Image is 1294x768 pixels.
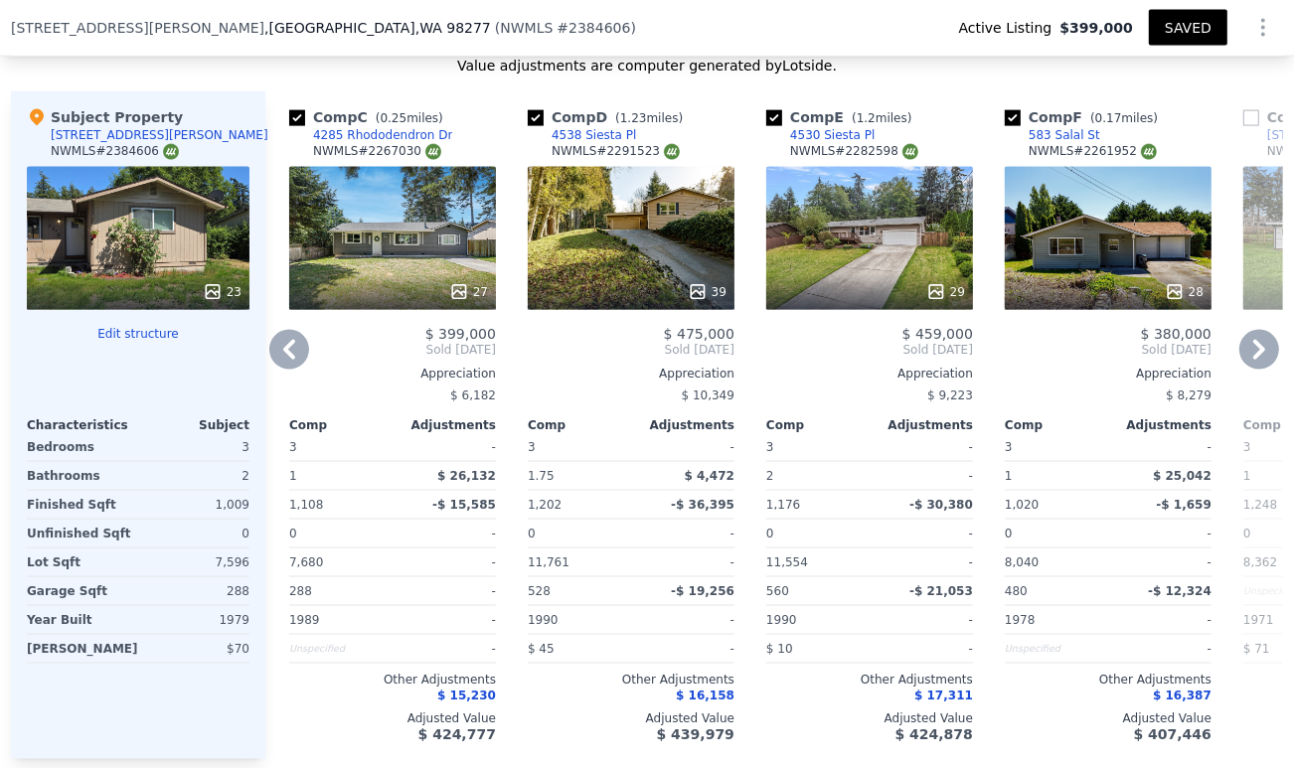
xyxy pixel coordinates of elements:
div: Unspecified [1005,635,1104,663]
span: $ 424,878 [895,727,973,743]
div: - [635,606,734,634]
span: $ 4,472 [685,469,734,483]
span: [STREET_ADDRESS][PERSON_NAME] [11,18,264,38]
div: 1979 [142,606,249,634]
span: 1.2 [857,111,876,125]
div: Adjusted Value [528,711,734,727]
span: $ 10 [766,642,793,656]
div: Bathrooms [27,462,134,490]
span: NWMLS [500,20,553,36]
div: 29 [926,282,965,302]
div: 28 [1165,282,1204,302]
span: ( miles) [1082,111,1166,125]
div: Adjustments [393,417,496,433]
button: Show Options [1243,8,1283,48]
span: 3 [1005,440,1013,454]
div: Appreciation [766,366,973,382]
div: Adjustments [1108,417,1212,433]
div: [PERSON_NAME] [27,635,138,663]
div: - [635,635,734,663]
div: 583 Salal St [1029,127,1100,143]
div: - [635,433,734,461]
div: Other Adjustments [766,672,973,688]
div: - [874,635,973,663]
div: NWMLS # 2267030 [313,143,441,160]
div: Comp C [289,107,451,127]
div: - [635,520,734,547]
span: $ 9,223 [927,388,973,402]
span: 1,108 [289,498,323,512]
div: - [1112,433,1212,461]
div: - [397,577,496,605]
div: 1978 [1005,606,1104,634]
a: 583 Salal St [1005,127,1100,143]
div: 1.75 [528,462,627,490]
div: - [874,520,973,547]
span: 0 [289,527,297,540]
div: - [397,548,496,576]
span: $ 71 [1243,642,1270,656]
div: 4285 Rhododendron Dr [313,127,452,143]
div: Comp [766,417,870,433]
span: -$ 1,659 [1157,498,1212,512]
span: -$ 15,585 [432,498,496,512]
span: , [GEOGRAPHIC_DATA] [264,18,491,38]
span: 3 [1243,440,1251,454]
span: $ 424,777 [418,727,496,743]
span: 0 [1243,527,1251,540]
div: ( ) [495,18,636,38]
div: 1990 [528,606,627,634]
div: - [874,462,973,490]
div: Comp E [766,107,920,127]
span: -$ 19,256 [671,584,734,598]
div: Lot Sqft [27,548,134,576]
img: NWMLS Logo [902,144,918,160]
span: Sold [DATE] [528,342,734,358]
div: Characteristics [27,417,138,433]
div: Bedrooms [27,433,134,461]
div: 39 [688,282,727,302]
div: 0 [142,520,249,547]
span: $ 25,042 [1153,469,1212,483]
div: 27 [449,282,488,302]
div: Adjustments [631,417,734,433]
span: 0.17 [1095,111,1122,125]
img: NWMLS Logo [1141,144,1157,160]
a: 4530 Siesta Pl [766,127,875,143]
a: 4285 Rhododendron Dr [289,127,452,143]
div: 1 [1005,462,1104,490]
span: -$ 12,324 [1148,584,1212,598]
div: 288 [142,577,249,605]
span: 11,554 [766,555,808,569]
span: 1,202 [528,498,562,512]
div: NWMLS # 2384606 [51,143,179,160]
span: 288 [289,584,312,598]
div: NWMLS # 2261952 [1029,143,1157,160]
img: NWMLS Logo [664,144,680,160]
span: $ 6,182 [450,388,496,402]
div: Subject Property [27,107,183,127]
div: Other Adjustments [1005,672,1212,688]
div: 1990 [766,606,866,634]
div: - [1112,548,1212,576]
span: 7,680 [289,555,323,569]
span: -$ 36,395 [671,498,734,512]
span: $ 15,230 [437,689,496,702]
div: Appreciation [1005,366,1212,382]
div: Other Adjustments [528,672,734,688]
span: Sold [DATE] [289,342,496,358]
span: $ 475,000 [664,326,734,342]
span: ( miles) [368,111,451,125]
div: Other Adjustments [289,672,496,688]
button: Edit structure [27,326,249,342]
div: Adjustments [870,417,973,433]
span: $ 26,132 [437,469,496,483]
span: $ 439,979 [657,727,734,743]
span: $ 380,000 [1141,326,1212,342]
div: 2 [142,462,249,490]
div: - [874,606,973,634]
span: 3 [766,440,774,454]
span: 1,248 [1243,498,1277,512]
div: Adjusted Value [766,711,973,727]
div: 3 [142,433,249,461]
